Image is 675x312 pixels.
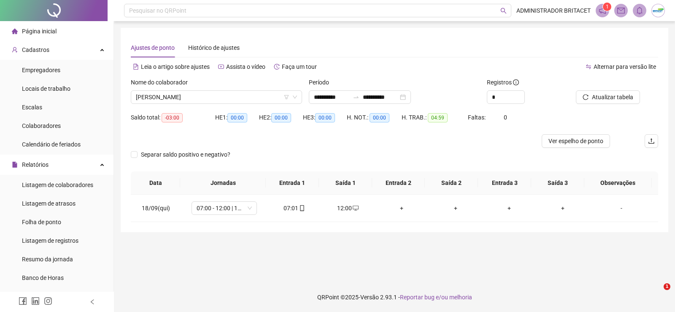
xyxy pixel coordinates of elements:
[131,44,175,51] span: Ajustes de ponto
[22,161,49,168] span: Relatórios
[428,113,448,122] span: 04:59
[576,90,640,104] button: Atualizar tabela
[636,7,643,14] span: bell
[592,92,633,102] span: Atualizar tabela
[271,113,291,122] span: 00:00
[543,203,583,213] div: +
[435,203,475,213] div: +
[599,7,606,14] span: notification
[500,8,507,14] span: search
[22,237,78,244] span: Listagem de registros
[22,46,49,53] span: Cadastros
[22,122,61,129] span: Colaboradores
[542,134,610,148] button: Ver espelho de ponto
[136,91,297,103] span: SANDRA TELMA SILVA FERREIRA
[478,171,531,195] th: Entrada 3
[131,171,180,195] th: Data
[22,104,42,111] span: Escalas
[594,63,656,70] span: Alternar para versão lite
[400,294,472,301] span: Reportar bug e/ou melhoria
[315,113,335,122] span: 00:00
[142,205,170,212] span: 18/09(qui)
[282,63,317,70] span: Faça um tour
[197,202,252,214] span: 07:00 - 12:00 | 13:00 - 16:00
[266,171,319,195] th: Entrada 1
[22,200,76,207] span: Listagem de atrasos
[548,136,603,146] span: Ver espelho de ponto
[606,4,609,10] span: 1
[664,283,670,290] span: 1
[22,274,64,281] span: Banco de Horas
[648,138,655,144] span: upload
[591,178,645,187] span: Observações
[180,171,266,195] th: Jornadas
[531,171,584,195] th: Saída 3
[617,7,625,14] span: mail
[583,94,589,100] span: reload
[303,113,347,122] div: HE 3:
[131,113,215,122] div: Saldo total:
[425,171,478,195] th: Saída 2
[586,64,591,70] span: swap
[516,6,591,15] span: ADMINISTRADOR BRITACET
[292,95,297,100] span: down
[22,85,70,92] span: Locais de trabalho
[274,203,314,213] div: 07:01
[353,94,359,100] span: swap-right
[133,64,139,70] span: file-text
[22,182,93,188] span: Listagem de colaboradores
[31,297,40,305] span: linkedin
[597,203,646,213] div: -
[328,203,368,213] div: 12:00
[22,28,57,35] span: Página inicial
[114,282,675,312] footer: QRPoint © 2025 - 2.93.1 -
[298,205,305,211] span: mobile
[646,283,667,304] iframe: Intercom live chat
[12,162,18,168] span: file
[382,203,422,213] div: +
[360,294,379,301] span: Versão
[504,114,507,121] span: 0
[227,113,247,122] span: 00:00
[218,64,224,70] span: youtube
[22,256,73,263] span: Resumo da jornada
[131,78,193,87] label: Nome do colaborador
[652,4,664,17] img: 73035
[468,114,487,121] span: Faltas:
[89,299,95,305] span: left
[603,3,611,11] sup: 1
[372,171,425,195] th: Entrada 2
[487,78,519,87] span: Registros
[402,113,467,122] div: H. TRAB.:
[347,113,402,122] div: H. NOT.:
[259,113,303,122] div: HE 2:
[226,63,265,70] span: Assista o vídeo
[12,47,18,53] span: user-add
[162,113,183,122] span: -03:00
[513,79,519,85] span: info-circle
[309,78,335,87] label: Período
[22,219,61,225] span: Folha de ponto
[12,28,18,34] span: home
[370,113,389,122] span: 00:00
[319,171,372,195] th: Saída 1
[584,171,652,195] th: Observações
[44,297,52,305] span: instagram
[284,95,289,100] span: filter
[138,150,234,159] span: Separar saldo positivo e negativo?
[353,94,359,100] span: to
[489,203,529,213] div: +
[141,63,210,70] span: Leia o artigo sobre ajustes
[215,113,259,122] div: HE 1:
[22,67,60,73] span: Empregadores
[22,141,81,148] span: Calendário de feriados
[19,297,27,305] span: facebook
[352,205,359,211] span: desktop
[274,64,280,70] span: history
[188,44,240,51] span: Histórico de ajustes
